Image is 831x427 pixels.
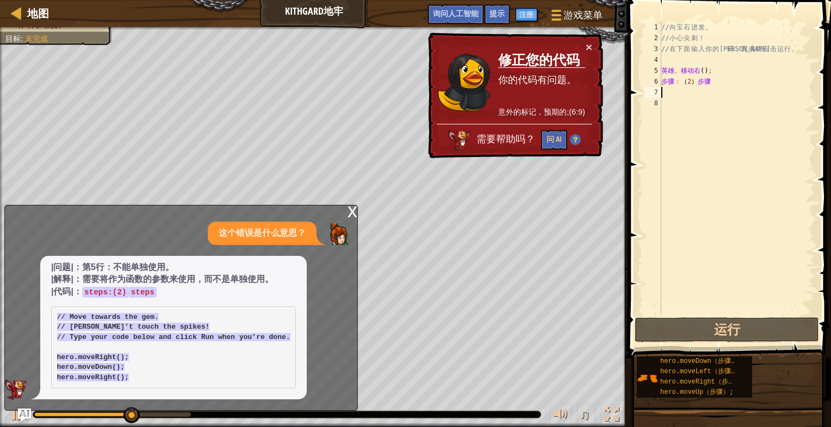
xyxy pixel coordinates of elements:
span: 提示 [489,8,505,18]
span: 地图 [27,6,49,21]
span: hero.moveUp（步骤）; [660,388,733,396]
button: 音量调节 [550,405,572,427]
button: 运行 [635,317,819,342]
span: 游戏菜单 [563,8,603,22]
code: steps:(2) [82,287,129,298]
font: 5 [654,67,658,74]
img: Player [327,223,349,245]
span: hero.moveDown（步骤）; [660,357,741,365]
img: duck_omarn.png [437,53,492,112]
button: 注册 [516,8,537,21]
button: 问 AI [541,130,567,150]
span: hero.moveLeft（步骤）; [660,368,741,375]
span: 目标 [5,34,21,43]
button: × [586,41,592,53]
span: ♫ [579,406,590,423]
code: // Move towards the gem. // [PERSON_NAME]’t touch the spikes! // Type your code below and click R... [57,313,290,381]
button: 询问人工智能 [18,409,31,422]
font: 4 [654,56,658,64]
span: 未完成 [25,34,48,43]
span: 需要帮助吗？ [476,134,538,145]
button: 询问人工智能 [427,4,484,24]
span: hero.moveRight（步长）; [660,378,745,386]
button: Ctrl + P: Play [5,405,27,427]
p: 这个错误是什么意思？ [219,227,306,240]
font: 2 [654,34,658,42]
code: steps [129,287,157,298]
font: 3 [654,45,658,53]
p: 你的代码有问题。 [498,73,585,87]
button: 切换全屏 [601,405,623,427]
div: x [348,205,357,216]
font: 6 [654,78,658,85]
h3: 修正您的代码 [498,53,585,68]
p: 意外的标记，预期的;(6:9) [498,106,585,118]
img: 人工智能 [448,130,470,149]
font: 1 [654,23,658,31]
span: : [21,34,25,43]
span: 询问人工智能 [433,8,479,18]
img: 提示 [570,134,581,145]
button: ♫ [577,405,596,427]
img: portrait.png [637,368,658,388]
button: 游戏菜单 [543,4,609,30]
font: 7 [654,89,658,96]
font: 8 [654,99,658,107]
img: 人工智能 [5,380,27,399]
a: 地图 [22,6,49,21]
font: |问题|：第5行： 不能单独使用。 |解释|：需要将 作为函数的参数来使用，而不是单独使用。 |代码|： [51,262,274,297]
